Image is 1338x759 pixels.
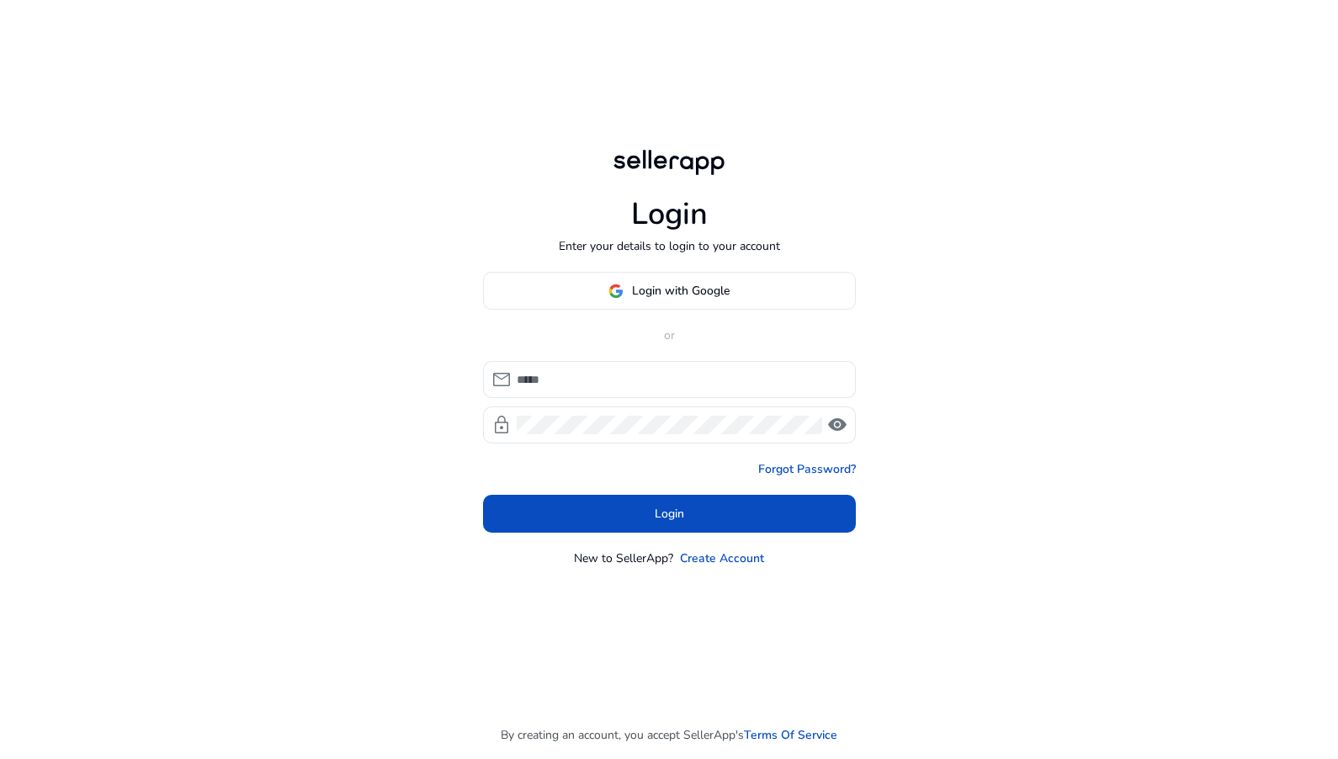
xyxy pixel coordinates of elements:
[744,726,837,744] a: Terms Of Service
[632,282,730,300] span: Login with Google
[655,505,684,523] span: Login
[491,415,512,435] span: lock
[483,495,856,533] button: Login
[559,237,780,255] p: Enter your details to login to your account
[680,549,764,567] a: Create Account
[483,326,856,344] p: or
[631,196,708,232] h1: Login
[483,272,856,310] button: Login with Google
[491,369,512,390] span: mail
[758,460,856,478] a: Forgot Password?
[608,284,624,299] img: google-logo.svg
[827,415,847,435] span: visibility
[574,549,673,567] p: New to SellerApp?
